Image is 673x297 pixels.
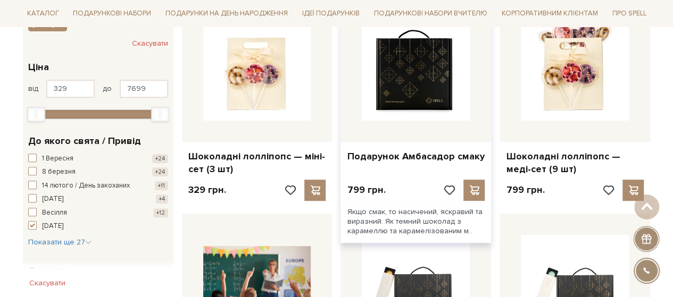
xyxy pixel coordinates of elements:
a: Корпоративним клієнтам [497,5,602,22]
div: Min [27,107,45,122]
span: +24 [152,154,168,163]
span: Ціна [28,60,49,74]
span: від [28,84,38,94]
a: Подарункові набори [69,5,155,22]
span: 1 Вересня [42,154,73,164]
span: До якого свята / Привід [28,134,141,148]
input: Ціна [46,80,95,98]
button: Скасувати [132,35,168,52]
a: Про Spell [608,5,650,22]
button: [DATE] +4 [28,194,168,205]
a: Ідеї подарунків [298,5,364,22]
button: 1 Вересня +24 [28,154,168,164]
span: 8 березня [42,167,76,177]
span: +11 [155,181,168,190]
a: Шоколадні лолліпопс — меді-сет (9 шт) [506,150,644,175]
button: Весілля +12 [28,208,168,218]
div: Max [151,107,169,122]
p: 799 грн. [347,184,385,196]
button: Показати ще 27 [28,237,92,248]
span: +12 [153,208,168,217]
span: [DATE] [42,221,63,232]
a: Шоколадні лолліпопс — міні-сет (3 шт) [188,150,326,175]
button: [DATE] [28,221,168,232]
img: Подарунок Амбасадор смаку [362,13,470,121]
span: +4 [156,194,168,203]
p: 329 грн. [188,184,226,196]
span: до [103,84,112,94]
span: 14 лютого / День закоханих [42,181,130,191]
div: Якщо смак, то насичений, яскравий та виразний. Як темний шоколад з карамеллю та карамелізованим м.. [340,201,491,243]
span: [DATE] [42,194,63,205]
span: +24 [152,167,168,176]
a: Каталог [23,5,63,22]
input: Ціна [120,80,168,98]
span: Для кого [28,264,71,278]
button: 14 лютого / День закоханих +11 [28,181,168,191]
button: 8 березня +24 [28,167,168,177]
a: Подарунок Амбасадор смаку [347,150,485,163]
p: 799 грн. [506,184,544,196]
a: Подарунки на День народження [161,5,292,22]
span: Весілля [42,208,67,218]
a: Подарункові набори Вчителю [370,4,492,22]
span: Показати ще 27 [28,237,92,247]
button: Скасувати [23,275,72,292]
